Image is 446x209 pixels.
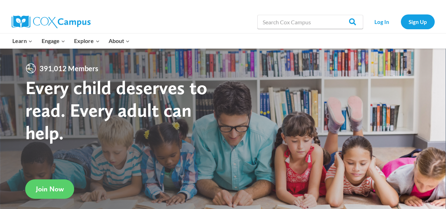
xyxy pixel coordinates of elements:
[109,36,130,45] span: About
[12,16,91,28] img: Cox Campus
[367,14,397,29] a: Log In
[367,14,435,29] nav: Secondary Navigation
[257,15,363,29] input: Search Cox Campus
[74,36,99,45] span: Explore
[36,185,64,193] span: Join Now
[8,33,134,48] nav: Primary Navigation
[37,63,101,74] span: 391,012 Members
[401,14,435,29] a: Sign Up
[42,36,65,45] span: Engage
[25,76,207,143] strong: Every child deserves to read. Every adult can help.
[12,36,32,45] span: Learn
[25,179,74,198] a: Join Now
